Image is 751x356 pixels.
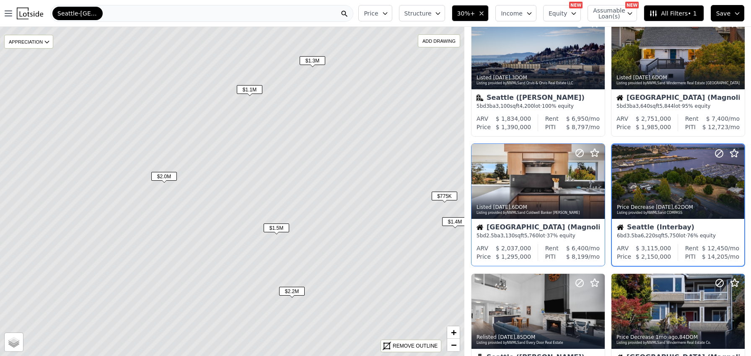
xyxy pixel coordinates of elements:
span: − [451,340,456,350]
div: 5 bd 2.5 ba sqft lot · 37% equity [476,232,600,239]
span: $ 8,199 [566,253,588,260]
span: $1.3M [300,56,325,65]
div: PITI [685,252,696,261]
span: 5,760 [524,233,539,239]
span: $ 6,400 [566,245,588,252]
button: All Filters• 1 [644,5,704,21]
span: Structure [404,9,431,18]
span: $2.0M [151,172,177,181]
div: $2.0M [151,172,177,184]
span: 5,750 [665,233,679,239]
span: 3,640 [636,103,650,109]
span: $ 12,450 [702,245,728,252]
div: PITI [685,123,696,131]
img: Multifamily [476,94,483,101]
span: $ 6,950 [566,115,588,122]
span: $ 2,037,000 [496,245,531,252]
button: Income [495,5,536,21]
time: 2025-09-16 18:14 [656,204,673,210]
img: House [617,224,624,231]
div: Price Decrease , 84 DOM [616,334,741,340]
div: Listing provided by NWMLS and Coldwell Banker [PERSON_NAME] [476,210,601,216]
button: Assumable Loan(s) [588,5,637,21]
div: /mo [696,252,739,261]
time: 2025-09-29 00:00 [493,75,510,81]
span: $1.5M [264,223,289,232]
div: PITI [545,252,556,261]
span: Seattle-[GEOGRAPHIC_DATA]-[GEOGRAPHIC_DATA] [57,9,98,18]
span: $ 1,295,000 [496,253,531,260]
img: House [476,224,483,231]
div: Price Decrease , 62 DOM [617,204,740,210]
div: APPRECIATION [4,35,53,49]
div: Listed , 6 DOM [476,204,601,210]
time: 2025-09-25 19:37 [493,204,510,210]
div: /mo [696,123,740,131]
div: /mo [556,252,600,261]
span: 4,200 [519,103,533,109]
img: Lotside [17,8,43,19]
div: Relisted , 85 DOM [476,334,601,340]
span: $ 1,834,000 [496,115,531,122]
span: $1.1M [237,85,262,94]
span: $ 12,723 [702,124,728,130]
div: Rent [685,244,699,252]
div: Seattle ([PERSON_NAME]) [476,94,600,103]
button: Equity [543,5,581,21]
div: Price [476,252,491,261]
a: Listed [DATE],6DOMListing provided byNWMLSand Coldwell Banker [PERSON_NAME]House[GEOGRAPHIC_DATA]... [471,143,604,267]
div: Price [476,123,491,131]
span: $ 3,115,000 [636,245,671,252]
div: Listing provided by NWMLS and Windermere Real Estate [GEOGRAPHIC_DATA] [616,81,741,86]
div: Rent [685,114,699,123]
div: Listing provided by NWMLS and Windermere Real Estate Co. [616,340,741,346]
span: $ 7,400 [706,115,728,122]
span: + [451,327,456,338]
div: $775K [432,192,457,204]
div: [GEOGRAPHIC_DATA] (Magnolia) [476,224,600,232]
a: Listed [DATE],3DOMListing provided byNWMLSand Orvis & Orvis Real Estate LLCUnfinished SqftMultifa... [471,14,604,137]
div: /mo [559,114,600,123]
div: ARV [617,244,629,252]
div: ARV [476,244,488,252]
div: NEW [625,2,639,8]
span: $ 2,150,000 [636,253,671,260]
div: Price [616,123,631,131]
a: Layers [5,333,23,351]
span: 30%+ [457,9,475,18]
button: Save [711,5,744,21]
span: $ 1,985,000 [636,124,671,130]
span: Assumable Loan(s) [593,8,620,19]
div: 5 bd 3 ba sqft lot · 95% equity [616,103,740,109]
div: Listing provided by NWMLS and COMPASS [617,210,740,216]
a: Listed [DATE],6DOMListing provided byNWMLSand Windermere Real Estate [GEOGRAPHIC_DATA]House[GEOGR... [611,14,744,137]
div: $2.2M [279,287,305,299]
div: /mo [556,123,600,131]
div: [GEOGRAPHIC_DATA] (Magnolia) [616,94,740,103]
span: Price [364,9,378,18]
div: ARV [476,114,488,123]
button: Structure [399,5,445,21]
div: /mo [559,244,600,252]
div: Price [617,252,631,261]
span: $775K [432,192,457,200]
span: $1.4M [442,217,468,226]
span: 6,220 [641,233,655,239]
div: Seattle (Interbay) [617,224,739,232]
span: $ 1,390,000 [496,124,531,130]
time: 2025-08-21 14:09 [655,334,678,340]
a: Price Decrease [DATE],62DOMListing provided byNWMLSand COMPASSHouseSeattle (Interbay)6bd3.5ba6,22... [611,143,744,267]
div: Listing provided by NWMLS and Orvis & Orvis Real Estate LLC [476,81,601,86]
button: 30%+ [452,5,489,21]
div: 5 bd 3 ba sqft lot · 100% equity [476,103,600,109]
span: Equity [549,9,567,18]
div: Rent [545,114,559,123]
time: 2025-09-09 16:55 [498,334,515,340]
span: $ 14,205 [702,253,728,260]
button: Price [358,5,392,21]
div: $1.3M [300,56,325,68]
a: Zoom out [447,339,460,351]
div: ARV [616,114,628,123]
span: All Filters • 1 [649,9,697,18]
div: Listed , 3 DOM [476,74,601,81]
